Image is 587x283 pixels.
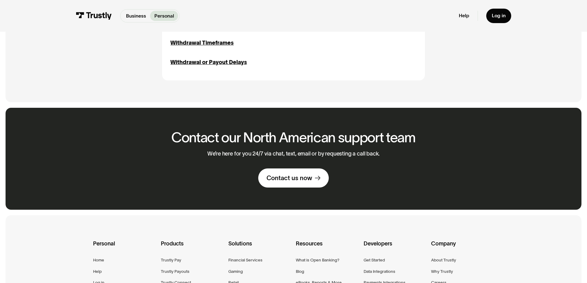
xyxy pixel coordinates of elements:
[228,257,263,264] a: Financial Services
[161,257,181,264] a: Trustly Pay
[170,58,247,67] a: Withdrawal or Payout Delays
[171,130,416,145] h2: Contact our North American support team
[170,39,234,47] a: Withdrawal Timeframes
[228,268,243,275] a: Gaming
[76,12,112,20] img: Trustly Logo
[431,257,456,264] a: About Trustly
[207,151,380,157] p: We’re here for you 24/7 via chat, text, email or by requesting a call back.
[296,239,358,257] div: Resources
[150,11,178,21] a: Personal
[364,239,426,257] div: Developers
[267,174,312,182] div: Contact us now
[258,168,329,188] a: Contact us now
[364,268,395,275] a: Data Integrations
[296,257,339,264] a: What is Open Banking?
[93,257,104,264] a: Home
[459,13,469,19] a: Help
[126,12,146,20] p: Business
[492,13,506,19] div: Log in
[161,268,190,275] a: Trustly Payouts
[161,239,223,257] div: Products
[364,257,385,264] a: Get Started
[431,268,453,275] a: Why Trustly
[486,9,511,23] a: Log in
[154,12,174,20] p: Personal
[93,268,102,275] a: Help
[93,239,156,257] div: Personal
[228,239,291,257] div: Solutions
[296,268,304,275] a: Blog
[122,11,150,21] a: Business
[431,239,494,257] div: Company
